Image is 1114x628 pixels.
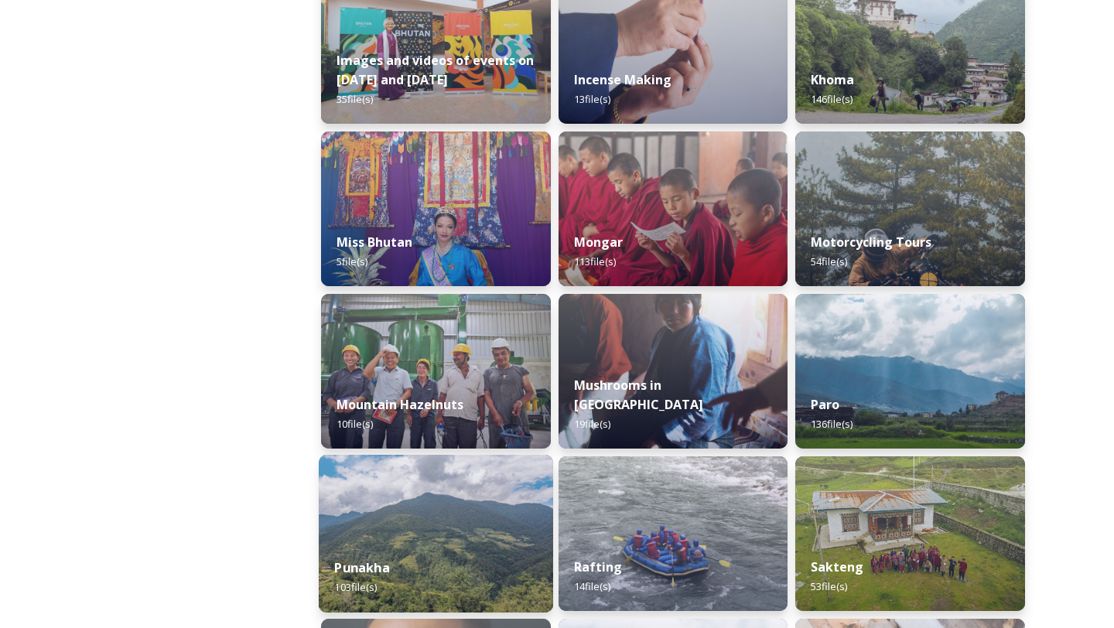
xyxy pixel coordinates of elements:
strong: Mushrooms in [GEOGRAPHIC_DATA] [574,377,703,413]
span: 54 file(s) [811,254,847,268]
span: 5 file(s) [337,254,367,268]
img: f73f969a-3aba-4d6d-a863-38e7472ec6b1.JPG [559,456,788,611]
img: _SCH7798.jpg [559,294,788,449]
strong: Mountain Hazelnuts [337,396,463,413]
strong: Rafting [574,558,622,575]
img: Mongar%2520and%2520Dametshi%2520110723%2520by%2520Amp%2520Sripimanwat-9.jpg [559,131,788,286]
img: WattBryan-20170720-0740-P50.jpg [321,294,551,449]
span: 10 file(s) [337,417,373,431]
img: Sakteng%2520070723%2520by%2520Nantawat-5.jpg [795,456,1025,611]
span: 103 file(s) [334,580,377,594]
img: By%2520Leewang%2520Tobgay%252C%2520President%252C%2520The%2520Badgers%2520Motorcycle%2520Club%252... [795,131,1025,286]
img: Paro%2520050723%2520by%2520Amp%2520Sripimanwat-20.jpg [795,294,1025,449]
img: Miss%2520Bhutan%2520Tashi%2520Choden%25205.jpg [321,131,551,286]
span: 146 file(s) [811,92,853,106]
strong: Images and videos of events on [DATE] and [DATE] [337,52,534,88]
strong: Motorcycling Tours [811,234,931,251]
span: 14 file(s) [574,579,610,593]
strong: Mongar [574,234,623,251]
span: 13 file(s) [574,92,610,106]
img: 2022-10-01%252012.59.42.jpg [319,455,553,613]
span: 136 file(s) [811,417,853,431]
span: 53 file(s) [811,579,847,593]
span: 19 file(s) [574,417,610,431]
span: 113 file(s) [574,254,616,268]
strong: Paro [811,396,839,413]
strong: Khoma [811,71,854,88]
strong: Punakha [334,559,389,576]
strong: Sakteng [811,558,863,575]
span: 35 file(s) [337,92,373,106]
strong: Miss Bhutan [337,234,412,251]
strong: Incense Making [574,71,671,88]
